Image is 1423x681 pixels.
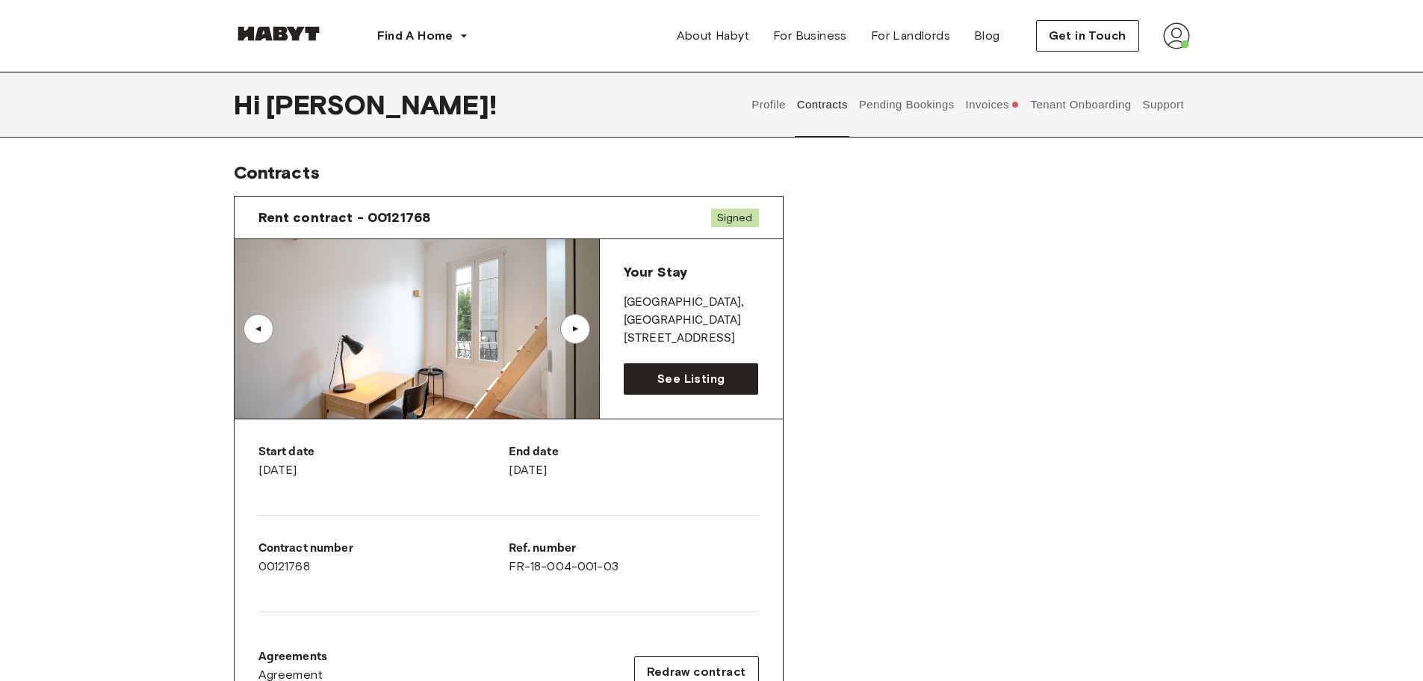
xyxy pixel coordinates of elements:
[258,648,328,666] p: Agreements
[624,264,687,280] span: Your Stay
[857,72,956,138] button: Pending Bookings
[647,663,746,681] span: Redraw contract
[258,443,509,479] div: [DATE]
[657,370,725,388] span: See Listing
[258,443,509,461] p: Start date
[1036,20,1139,52] button: Get in Touch
[773,27,847,45] span: For Business
[365,21,480,51] button: Find A Home
[258,540,509,558] p: Contract number
[568,324,583,333] div: ▲
[795,72,849,138] button: Contracts
[234,26,323,41] img: Habyt
[624,294,759,330] p: [GEOGRAPHIC_DATA] , [GEOGRAPHIC_DATA]
[871,27,950,45] span: For Landlords
[377,27,453,45] span: Find A Home
[761,21,859,51] a: For Business
[258,209,431,227] span: Rent contract - 00121768
[509,540,759,576] div: FR-18-004-001-03
[251,324,266,333] div: ▲
[962,21,1012,51] a: Blog
[750,72,788,138] button: Profile
[234,161,320,183] span: Contracts
[1029,72,1133,138] button: Tenant Onboarding
[235,239,599,419] img: Image of the room
[711,209,759,227] span: Signed
[624,330,759,348] p: [STREET_ADDRESS]
[624,363,759,395] a: See Listing
[677,27,749,45] span: About Habyt
[1049,27,1126,45] span: Get in Touch
[509,540,759,558] p: Ref. number
[1141,72,1186,138] button: Support
[266,89,497,120] span: [PERSON_NAME] !
[974,27,1000,45] span: Blog
[746,72,1190,138] div: user profile tabs
[234,89,266,120] span: Hi
[258,540,509,576] div: 00121768
[1163,22,1190,49] img: avatar
[964,72,1021,138] button: Invoices
[509,443,759,461] p: End date
[859,21,962,51] a: For Landlords
[509,443,759,479] div: [DATE]
[665,21,761,51] a: About Habyt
